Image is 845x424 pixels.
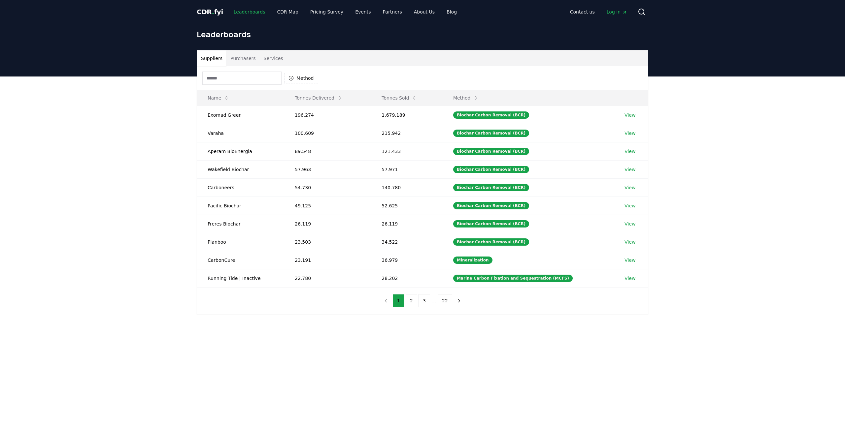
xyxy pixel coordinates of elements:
[284,178,371,197] td: 54.730
[453,220,529,227] div: Biochar Carbon Removal (BCR)
[371,124,443,142] td: 215.942
[197,197,284,215] td: Pacific Biochar
[284,106,371,124] td: 196.274
[419,294,430,307] button: 3
[197,50,226,66] button: Suppliers
[212,8,214,16] span: .
[625,184,635,191] a: View
[284,73,318,83] button: Method
[453,166,529,173] div: Biochar Carbon Removal (BCR)
[284,197,371,215] td: 49.125
[284,269,371,287] td: 22.780
[197,124,284,142] td: Varaha
[197,269,284,287] td: Running Tide | Inactive
[438,294,452,307] button: 22
[625,130,635,136] a: View
[197,7,223,16] a: CDR.fyi
[371,251,443,269] td: 36.979
[371,233,443,251] td: 34.522
[376,91,422,105] button: Tonnes Sold
[431,297,436,305] li: ...
[625,166,635,173] a: View
[453,238,529,246] div: Biochar Carbon Removal (BCR)
[284,215,371,233] td: 26.119
[607,9,627,15] span: Log in
[453,202,529,209] div: Biochar Carbon Removal (BCR)
[601,6,632,18] a: Log in
[197,142,284,160] td: Aperam BioEnergia
[350,6,376,18] a: Events
[260,50,287,66] button: Services
[272,6,304,18] a: CDR Map
[197,251,284,269] td: CarbonCure
[284,142,371,160] td: 89.548
[453,184,529,191] div: Biochar Carbon Removal (BCR)
[226,50,260,66] button: Purchasers
[289,91,348,105] button: Tonnes Delivered
[371,178,443,197] td: 140.780
[453,130,529,137] div: Biochar Carbon Removal (BCR)
[305,6,349,18] a: Pricing Survey
[441,6,462,18] a: Blog
[197,106,284,124] td: Exomad Green
[453,111,529,119] div: Biochar Carbon Removal (BCR)
[371,215,443,233] td: 26.119
[197,160,284,178] td: Wakefield Biochar
[371,106,443,124] td: 1.679.189
[453,275,573,282] div: Marine Carbon Fixation and Sequestration (MCFS)
[371,160,443,178] td: 57.971
[565,6,600,18] a: Contact us
[625,257,635,263] a: View
[197,29,648,40] h1: Leaderboards
[453,148,529,155] div: Biochar Carbon Removal (BCR)
[625,239,635,245] a: View
[228,6,462,18] nav: Main
[453,257,492,264] div: Mineralization
[284,124,371,142] td: 100.609
[284,160,371,178] td: 57.963
[284,233,371,251] td: 23.503
[197,178,284,197] td: Carboneers
[625,221,635,227] a: View
[371,269,443,287] td: 28.202
[625,112,635,118] a: View
[454,294,465,307] button: next page
[625,202,635,209] a: View
[371,142,443,160] td: 121.433
[406,294,417,307] button: 2
[378,6,407,18] a: Partners
[202,91,234,105] button: Name
[393,294,404,307] button: 1
[625,148,635,155] a: View
[197,233,284,251] td: Planboo
[448,91,484,105] button: Method
[565,6,632,18] nav: Main
[409,6,440,18] a: About Us
[228,6,271,18] a: Leaderboards
[625,275,635,282] a: View
[284,251,371,269] td: 23.191
[197,215,284,233] td: Freres Biochar
[197,8,223,16] span: CDR fyi
[371,197,443,215] td: 52.625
